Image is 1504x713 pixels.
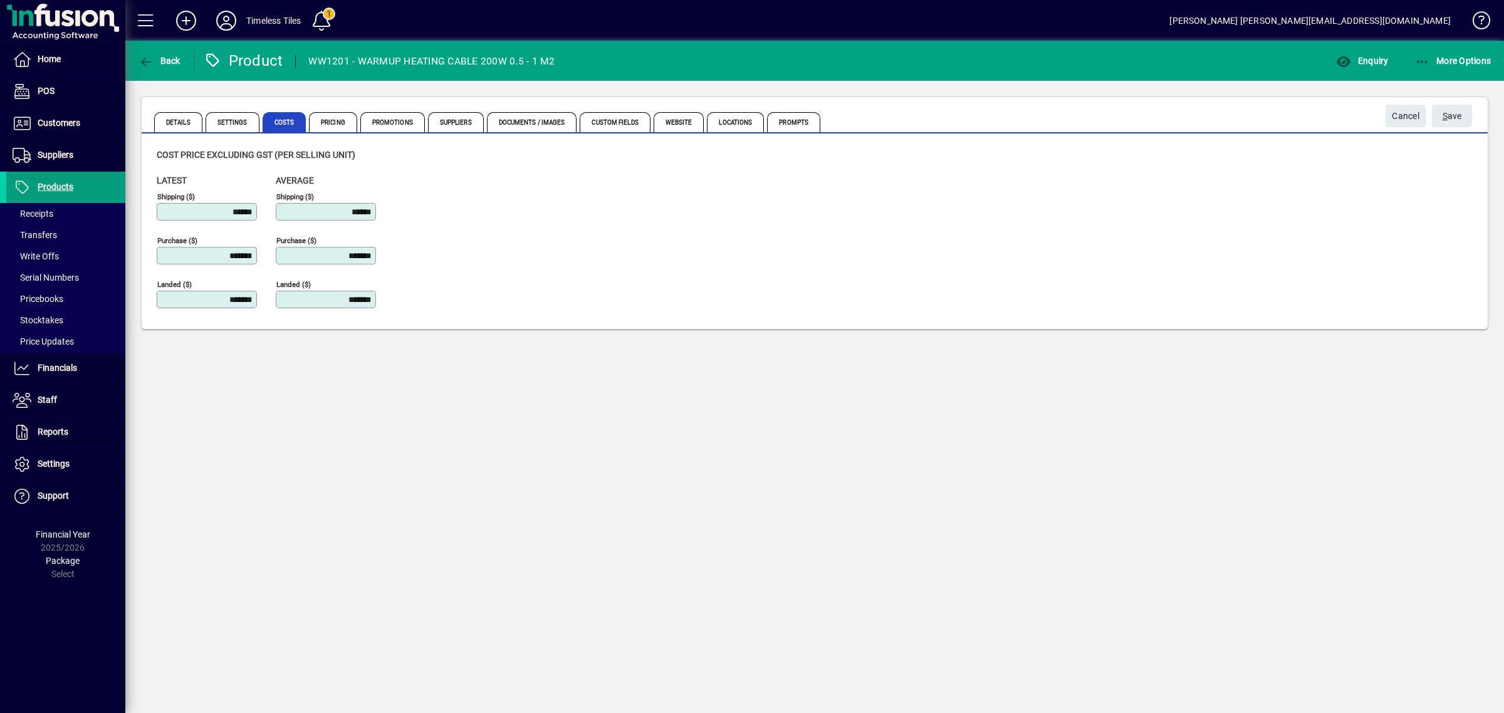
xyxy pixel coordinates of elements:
a: Stocktakes [6,310,125,331]
div: WW1201 - WARMUP HEATING CABLE 200W 0.5 - 1 M2 [308,51,555,71]
button: Add [166,9,206,32]
span: POS [38,86,55,96]
span: Pricebooks [13,294,63,304]
mat-label: Shipping ($) [276,192,314,201]
span: Financials [38,363,77,373]
span: Average [276,175,314,185]
span: Suppliers [428,112,484,132]
span: Staff [38,395,57,405]
span: Support [38,491,69,501]
span: Serial Numbers [13,273,79,283]
span: Transfers [13,230,57,240]
mat-label: Purchase ($) [157,236,197,245]
span: S [1443,111,1448,121]
a: Price Updates [6,331,125,352]
mat-label: Purchase ($) [276,236,316,245]
span: Write Offs [13,251,59,261]
a: Transfers [6,224,125,246]
span: Customers [38,118,80,128]
button: Profile [206,9,246,32]
span: Promotions [360,112,425,132]
a: Financials [6,353,125,384]
mat-label: Shipping ($) [157,192,195,201]
button: Cancel [1386,105,1426,127]
button: More Options [1412,49,1495,72]
button: Save [1432,105,1472,127]
span: Cost price excluding GST (per selling unit) [157,150,355,160]
mat-label: Landed ($) [157,280,192,289]
button: Back [135,49,184,72]
span: Cancel [1392,106,1419,127]
app-page-header-button: Back [125,49,194,72]
a: Settings [6,449,125,480]
span: Reports [38,427,68,437]
div: Product [204,51,283,71]
a: Customers [6,108,125,139]
button: Enquiry [1333,49,1391,72]
span: Costs [263,112,306,132]
a: Write Offs [6,246,125,267]
span: Home [38,54,61,64]
span: Details [154,112,202,132]
a: Support [6,481,125,512]
span: Back [138,56,180,66]
span: Suppliers [38,150,73,160]
a: Staff [6,385,125,416]
span: Products [38,182,73,192]
span: Enquiry [1336,56,1388,66]
span: Financial Year [36,529,90,539]
span: Website [654,112,704,132]
span: Stocktakes [13,315,63,325]
div: [PERSON_NAME] [PERSON_NAME][EMAIL_ADDRESS][DOMAIN_NAME] [1169,11,1451,31]
a: POS [6,76,125,107]
span: Custom Fields [580,112,650,132]
a: Knowledge Base [1463,3,1488,43]
span: Settings [38,459,70,469]
span: Locations [707,112,764,132]
span: Settings [206,112,259,132]
mat-label: Landed ($) [276,280,311,289]
span: ave [1443,106,1462,127]
span: More Options [1415,56,1491,66]
span: Package [46,556,80,566]
a: Reports [6,417,125,448]
a: Serial Numbers [6,267,125,288]
a: Suppliers [6,140,125,171]
span: Price Updates [13,336,74,346]
span: Pricing [309,112,357,132]
a: Pricebooks [6,288,125,310]
a: Receipts [6,203,125,224]
span: Documents / Images [487,112,577,132]
a: Home [6,44,125,75]
div: Timeless Tiles [246,11,301,31]
span: Prompts [767,112,820,132]
span: Receipts [13,209,53,219]
span: Latest [157,175,187,185]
